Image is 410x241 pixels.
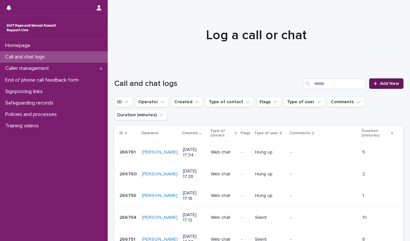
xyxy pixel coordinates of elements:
tr: 266754266754 [PERSON_NAME] [DATE] 17:12Web chat-Silent-- 1010 [114,207,403,229]
p: 10 [362,214,368,220]
p: Web chat [211,150,236,155]
p: Homepage [3,42,36,49]
p: - [290,192,293,199]
p: Silent [255,215,285,220]
p: [DATE] 17:18 [183,190,206,201]
button: Comments [328,97,365,107]
p: 266754 [119,214,138,220]
p: - [241,193,250,199]
p: Web chat [211,215,236,220]
span: Add New [380,81,399,86]
h1: Log a call or chat [114,27,399,43]
button: Duration (minutes) [114,110,167,120]
p: Created [182,130,197,137]
p: 1 [362,192,365,199]
button: Operator [135,97,169,107]
p: - [241,150,250,155]
p: Hung up [255,193,285,199]
button: Type of user [284,97,325,107]
p: Hung up [255,150,285,155]
p: Policies and processes [3,111,62,118]
p: Safeguarding records [3,100,59,106]
p: - [290,170,293,177]
p: ID [119,130,123,137]
p: Caller management [3,65,54,72]
p: 266761 [119,148,137,155]
p: End of phone call feedback form [3,77,84,83]
tr: 266761266761 [PERSON_NAME] [DATE] 17:34Web chat-Hung up-- 55 [114,141,403,163]
p: [DATE] 17:12 [183,212,206,223]
p: [DATE] 17:28 [183,169,206,180]
button: Created [171,97,203,107]
p: Call and chat logs [3,54,50,60]
p: - [241,171,250,177]
img: rhQMoQhaT3yELyF149Cw [5,21,57,34]
p: Type of user [254,130,278,137]
p: Web chat [211,171,236,177]
p: Comments [290,130,310,137]
h1: Call and chat logs [114,79,301,88]
button: Type of contact [206,97,254,107]
p: Hung up [255,171,285,177]
p: Signposting links [3,88,48,95]
p: 266755 [119,192,137,199]
p: Flags [241,130,250,137]
p: Web chat [211,193,236,199]
tr: 266760266760 [PERSON_NAME] [DATE] 17:28Web chat-Hung up-- 22 [114,163,403,185]
a: [PERSON_NAME] [142,150,178,155]
p: - [290,148,293,155]
p: - [290,214,293,220]
input: Search [303,78,365,89]
tr: 266755266755 [PERSON_NAME] [DATE] 17:18Web chat-Hung up-- 11 [114,185,403,207]
p: 5 [362,148,366,155]
p: Duration (minutes) [362,127,389,139]
a: [PERSON_NAME] [142,171,178,177]
button: Flags [257,97,281,107]
p: 266760 [119,170,138,177]
p: Type of contact [210,127,233,139]
p: Training videos [3,123,44,129]
a: [PERSON_NAME] [142,215,178,220]
p: - [241,215,250,220]
a: [PERSON_NAME] [142,193,178,199]
a: Add New [369,78,403,89]
p: [DATE] 17:34 [183,147,206,158]
p: Operator [141,130,159,137]
p: 2 [362,170,366,177]
button: ID [114,97,133,107]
